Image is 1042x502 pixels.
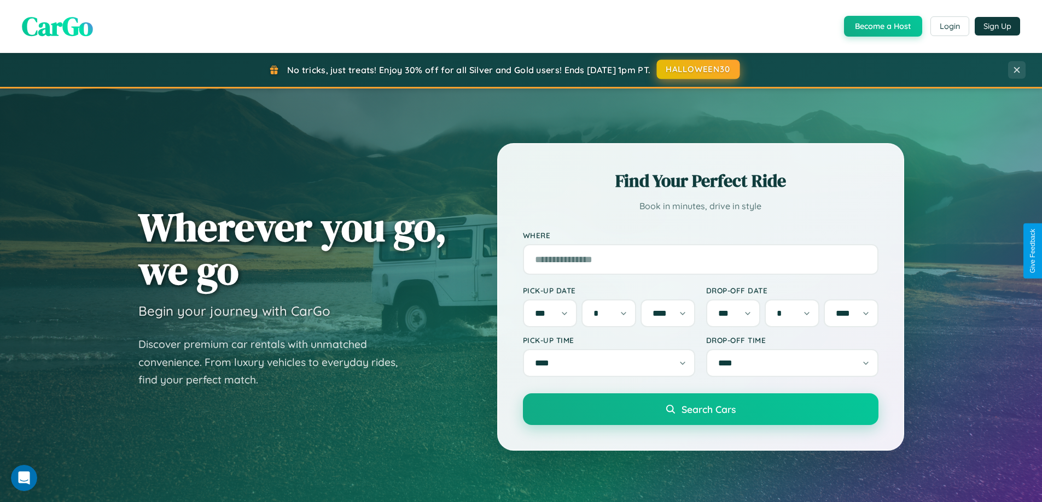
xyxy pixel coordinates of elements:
[706,335,878,345] label: Drop-off Time
[523,198,878,214] p: Book in minutes, drive in style
[975,17,1020,36] button: Sign Up
[11,465,37,491] iframe: Intercom live chat
[138,335,412,389] p: Discover premium car rentals with unmatched convenience. From luxury vehicles to everyday rides, ...
[523,393,878,425] button: Search Cars
[523,169,878,193] h2: Find Your Perfect Ride
[22,8,93,44] span: CarGo
[138,303,330,319] h3: Begin your journey with CarGo
[523,231,878,240] label: Where
[682,403,736,415] span: Search Cars
[523,335,695,345] label: Pick-up Time
[1029,229,1037,273] div: Give Feedback
[930,16,969,36] button: Login
[523,286,695,295] label: Pick-up Date
[844,16,922,37] button: Become a Host
[138,205,447,292] h1: Wherever you go, we go
[706,286,878,295] label: Drop-off Date
[657,60,740,79] button: HALLOWEEN30
[287,64,650,75] span: No tricks, just treats! Enjoy 30% off for all Silver and Gold users! Ends [DATE] 1pm PT.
